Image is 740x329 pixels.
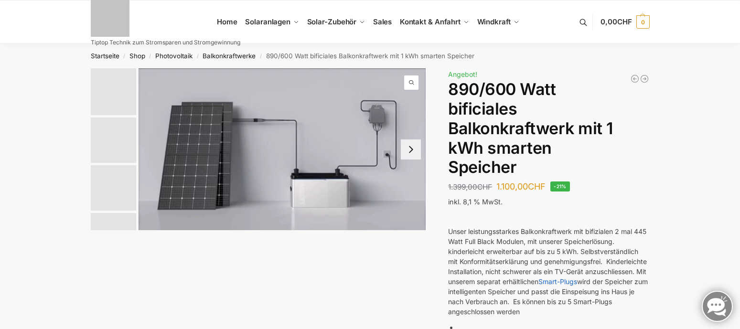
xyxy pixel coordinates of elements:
[496,181,546,191] bdi: 1.100,00
[630,74,640,84] a: Balkonkraftwerk 445/860 Erweiterungsmodul
[91,117,136,163] img: 860w-mi-1kwh-speicher
[155,52,193,60] a: Photovoltaik
[477,182,492,191] span: CHF
[119,53,129,60] span: /
[473,0,523,43] a: Windkraft
[139,68,426,230] img: ASE 1000 Batteriespeicher
[448,198,503,206] span: inkl. 8,1 % MwSt.
[193,53,203,60] span: /
[636,15,650,29] span: 0
[307,17,357,26] span: Solar-Zubehör
[369,0,396,43] a: Sales
[245,17,290,26] span: Solaranlagen
[139,68,426,230] a: ASE 1000 Batteriespeicher1 3 scaled
[241,0,303,43] a: Solaranlagen
[303,0,369,43] a: Solar-Zubehör
[448,70,477,78] span: Angebot!
[601,8,649,36] a: 0,00CHF 0
[145,53,155,60] span: /
[601,17,632,26] span: 0,00
[91,68,136,115] img: ASE 1000 Batteriespeicher
[203,52,256,60] a: Balkonkraftwerke
[640,74,649,84] a: WiFi Smart Plug für unseren Plug & Play Batteriespeicher
[400,17,461,26] span: Kontakt & Anfahrt
[528,181,546,191] span: CHF
[396,0,473,43] a: Kontakt & Anfahrt
[91,40,240,45] p: Tiptop Technik zum Stromsparen und Stromgewinnung
[448,80,649,177] h1: 890/600 Watt bificiales Balkonkraftwerk mit 1 kWh smarten Speicher
[91,52,119,60] a: Startseite
[74,43,666,68] nav: Breadcrumb
[617,17,632,26] span: CHF
[550,181,570,191] span: -21%
[256,53,266,60] span: /
[129,52,145,60] a: Shop
[448,226,649,317] p: Unser leistungsstarkes Balkonkraftwerk mit bifizialen 2 mal 445 Watt Full Black Modulen, mit unse...
[477,17,511,26] span: Windkraft
[91,213,136,258] img: 1 (3)
[448,182,492,191] bdi: 1.399,00
[401,139,421,159] button: Next slide
[91,165,136,211] img: Bificial 30 % mehr Leistung
[538,277,577,286] a: Smart-Plugs
[373,17,392,26] span: Sales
